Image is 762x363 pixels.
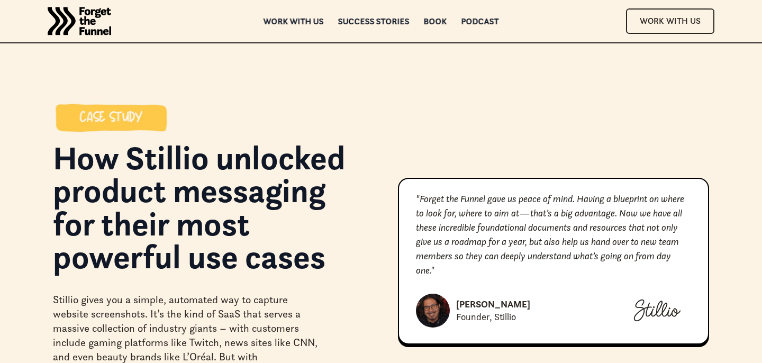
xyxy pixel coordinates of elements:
a: Work With Us [626,8,714,33]
a: Podcast [461,17,499,25]
div: Founder, Stillio [456,311,516,323]
div: [PERSON_NAME] [456,298,530,311]
h1: How Stillio unlocked product messaging for their most powerful use cases [53,141,364,284]
a: Book [424,17,447,25]
em: "Forget the Funnel gave us peace of mind. Having a blueprint on where to look for, where to aim a... [416,193,684,276]
a: Success Stories [338,17,410,25]
a: Work with us [264,17,324,25]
